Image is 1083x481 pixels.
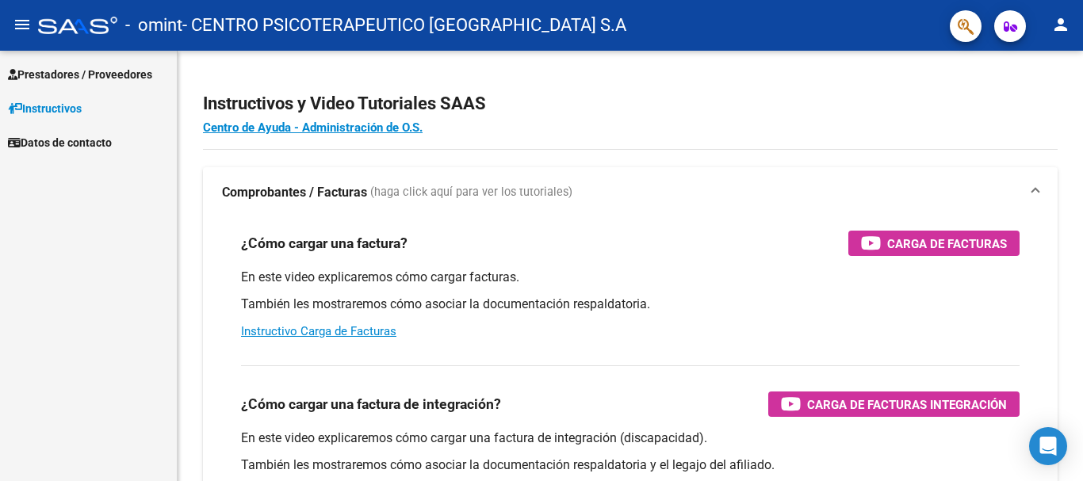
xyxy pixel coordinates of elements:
strong: Comprobantes / Facturas [222,184,367,201]
mat-icon: person [1051,15,1070,34]
a: Instructivo Carga de Facturas [241,324,396,338]
div: Open Intercom Messenger [1029,427,1067,465]
mat-expansion-panel-header: Comprobantes / Facturas (haga click aquí para ver los tutoriales) [203,167,1058,218]
button: Carga de Facturas [848,231,1020,256]
h2: Instructivos y Video Tutoriales SAAS [203,89,1058,119]
p: También les mostraremos cómo asociar la documentación respaldatoria. [241,296,1020,313]
span: Datos de contacto [8,134,112,151]
mat-icon: menu [13,15,32,34]
span: Prestadores / Proveedores [8,66,152,83]
p: En este video explicaremos cómo cargar facturas. [241,269,1020,286]
span: Carga de Facturas [887,234,1007,254]
p: También les mostraremos cómo asociar la documentación respaldatoria y el legajo del afiliado. [241,456,1020,474]
button: Carga de Facturas Integración [768,391,1020,417]
p: En este video explicaremos cómo cargar una factura de integración (discapacidad). [241,429,1020,447]
span: (haga click aquí para ver los tutoriales) [370,184,572,201]
h3: ¿Cómo cargar una factura? [241,232,408,254]
span: Instructivos [8,100,82,117]
span: - CENTRO PSICOTERAPEUTICO [GEOGRAPHIC_DATA] S.A [182,8,626,43]
span: - omint [125,8,182,43]
span: Carga de Facturas Integración [807,395,1007,414]
h3: ¿Cómo cargar una factura de integración? [241,393,501,415]
a: Centro de Ayuda - Administración de O.S. [203,120,423,135]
